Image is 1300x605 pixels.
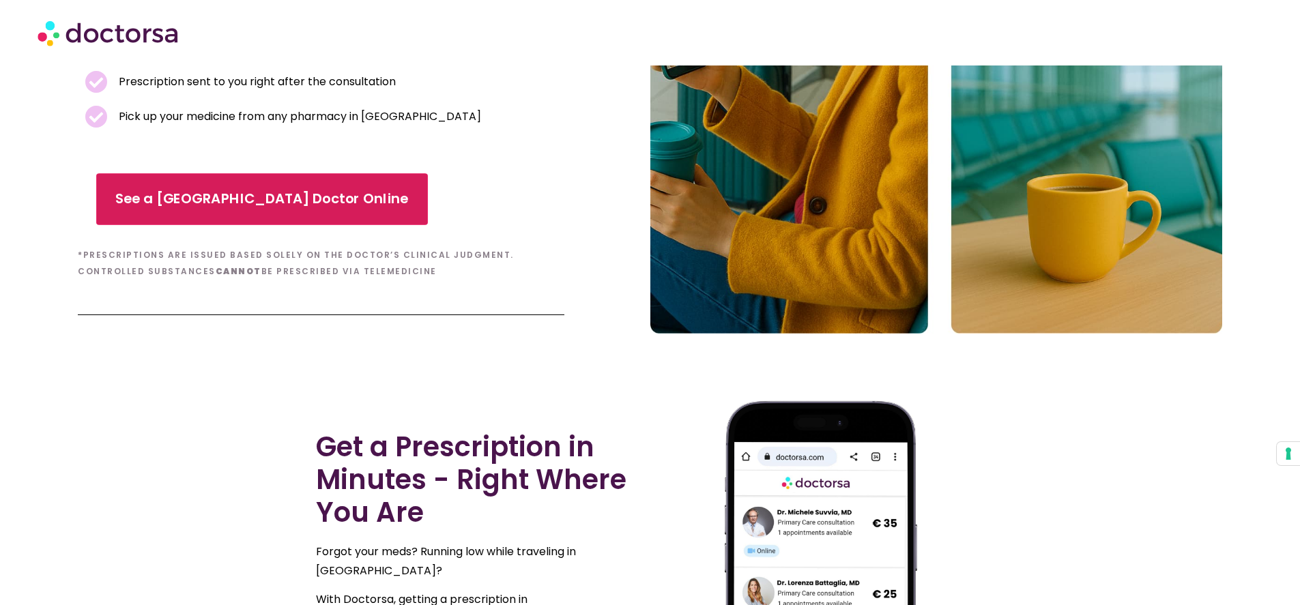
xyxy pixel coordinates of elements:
[78,247,564,280] h6: *Prescriptions are issued based solely on the doctor’s clinical judgment. Controlled substances b...
[115,107,481,126] span: Pick up your medicine from any pharmacy in [GEOGRAPHIC_DATA]
[115,72,396,91] span: Prescription sent to you right after the consultation
[216,265,261,277] b: cannot
[96,173,428,225] a: See a [GEOGRAPHIC_DATA] Doctor Online
[115,190,409,209] span: See a [GEOGRAPHIC_DATA] Doctor Online
[1277,442,1300,465] button: Your consent preferences for tracking technologies
[316,542,644,580] p: Forgot your meds? Running low while traveling in [GEOGRAPHIC_DATA]?
[316,430,644,529] h2: Get a Prescription in Minutes - Right Where You Are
